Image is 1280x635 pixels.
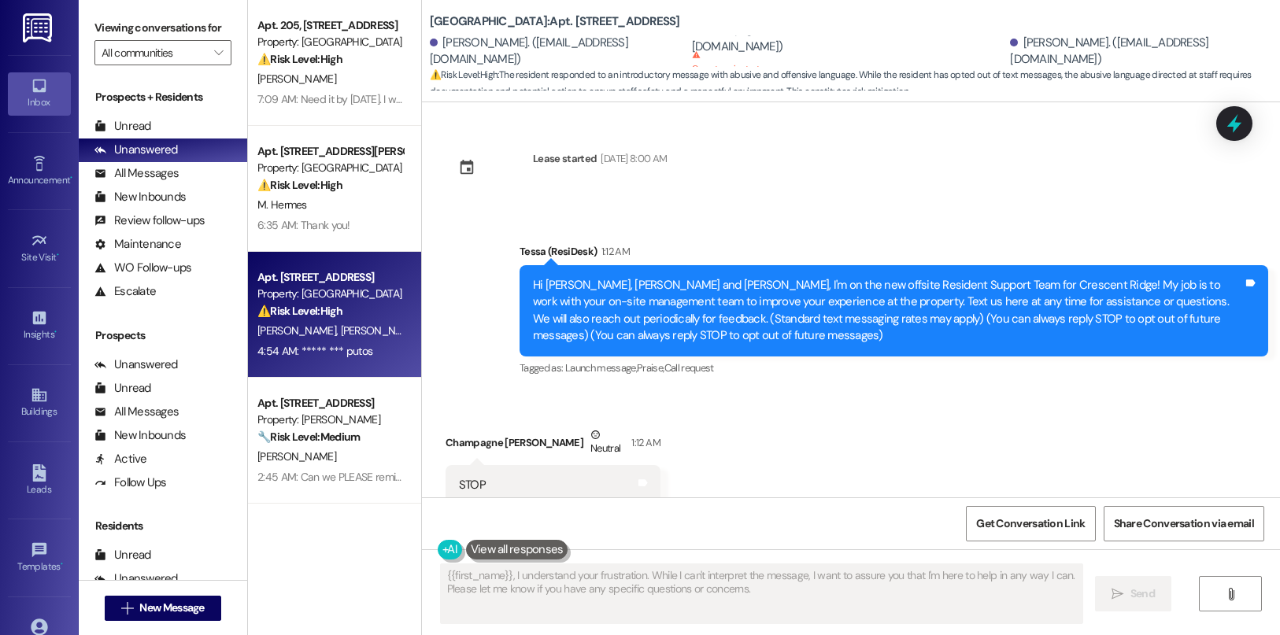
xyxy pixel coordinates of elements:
input: All communities [102,40,206,65]
span: Call request [664,361,714,375]
a: Templates • [8,537,71,579]
div: 2:45 AM: Can we PLEASE remind people that the gym and the work center upstairs is not a daycare c... [257,470,1167,484]
i:  [121,602,133,615]
div: Residents [79,518,247,534]
div: Escalate [94,283,156,300]
div: Unread [94,380,151,397]
div: 6:35 AM: Thank you! [257,218,350,232]
strong: ⚠️ Risk Level: High [257,304,342,318]
span: • [70,172,72,183]
div: Property: [GEOGRAPHIC_DATA] [257,160,403,176]
i:  [214,46,223,59]
div: Apt. [STREET_ADDRESS] [257,395,403,412]
div: Apt. 205, [STREET_ADDRESS] [257,17,403,34]
i:  [1225,588,1237,600]
a: Inbox [8,72,71,115]
a: Site Visit • [8,227,71,270]
div: All Messages [94,165,179,182]
div: Review follow-ups [94,212,205,229]
div: Property: [GEOGRAPHIC_DATA] [257,286,403,302]
div: New Inbounds [94,427,186,444]
span: Share Conversation via email [1114,515,1254,532]
strong: 🔧 Risk Level: Medium [257,430,360,444]
button: New Message [105,596,221,621]
div: Maintenance [94,236,181,253]
div: Unanswered [94,570,178,587]
a: Buildings [8,382,71,424]
div: Apt. [STREET_ADDRESS][PERSON_NAME] [257,143,403,160]
b: [GEOGRAPHIC_DATA]: Apt. [STREET_ADDRESS] [430,13,680,30]
div: Champagne [PERSON_NAME]. ([EMAIL_ADDRESS][DOMAIN_NAME]) [692,21,1007,55]
div: Unanswered [94,142,178,158]
span: • [61,559,63,570]
strong: ⚠️ Risk Level: High [430,68,498,81]
div: Apt. [STREET_ADDRESS] [257,269,403,286]
span: M. Hermes [257,198,307,212]
div: Unread [94,547,151,563]
div: Property: [GEOGRAPHIC_DATA] [257,34,403,50]
div: Prospects + Residents [79,89,247,105]
img: ResiDesk Logo [23,13,55,42]
span: Launch message , [565,361,637,375]
span: • [57,249,59,260]
div: STOP [459,477,486,493]
div: Tessa (ResiDesk) [520,243,1268,265]
strong: ⚠️ Risk Level: High [257,178,342,192]
div: New Inbounds [94,189,186,205]
a: Insights • [8,305,71,347]
div: All Messages [94,404,179,420]
a: Leads [8,460,71,502]
div: 7:09 AM: Need it by [DATE]. I won't pay a month to month price if you don't get this fixed on you... [257,92,719,106]
div: Hi [PERSON_NAME], [PERSON_NAME] and [PERSON_NAME], I'm on the new offsite Resident Support Team f... [533,277,1243,345]
div: Champagne [PERSON_NAME] [446,426,660,465]
span: New Message [139,600,204,616]
div: Follow Ups [94,474,167,491]
span: • [54,327,57,338]
div: Active [94,451,147,467]
button: Get Conversation Link [966,506,1095,541]
div: Unread [94,118,151,135]
i:  [1112,588,1123,600]
span: Get Conversation Link [976,515,1085,532]
span: [PERSON_NAME] (Opted Out) [340,323,479,338]
textarea: {{first_name}}, I understand your frustration. While I can't interpret the message, I want to ass... [441,564,1083,623]
div: Tagged as: [520,356,1268,379]
div: [PERSON_NAME]. ([EMAIL_ADDRESS][DOMAIN_NAME]) [430,35,688,68]
div: [DATE] 8:00 AM [597,150,667,167]
div: Neutral [587,426,623,460]
span: [PERSON_NAME] [257,449,336,463]
label: Viewing conversations for [94,16,231,40]
span: [PERSON_NAME] [257,323,341,338]
div: WO Follow-ups [94,260,191,276]
div: Property: [PERSON_NAME] [257,412,403,428]
button: Send [1095,576,1171,611]
div: Prospects [79,327,247,344]
div: [PERSON_NAME]. ([EMAIL_ADDRESS][DOMAIN_NAME]) [1010,35,1268,68]
sup: Cannot receive text messages [692,50,797,73]
div: 1:12 AM [627,434,660,451]
div: Lease started [533,150,597,167]
span: [PERSON_NAME] [257,72,336,86]
div: 1:12 AM [597,243,630,260]
div: Unanswered [94,356,178,373]
div: Apt. 177~A, 1 Southern Downs [257,521,403,537]
span: Praise , [637,361,664,375]
button: Share Conversation via email [1104,506,1264,541]
strong: ⚠️ Risk Level: High [257,52,342,66]
span: : The resident responded to an introductory message with abusive and offensive language. While th... [430,67,1280,101]
span: Send [1130,585,1155,602]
